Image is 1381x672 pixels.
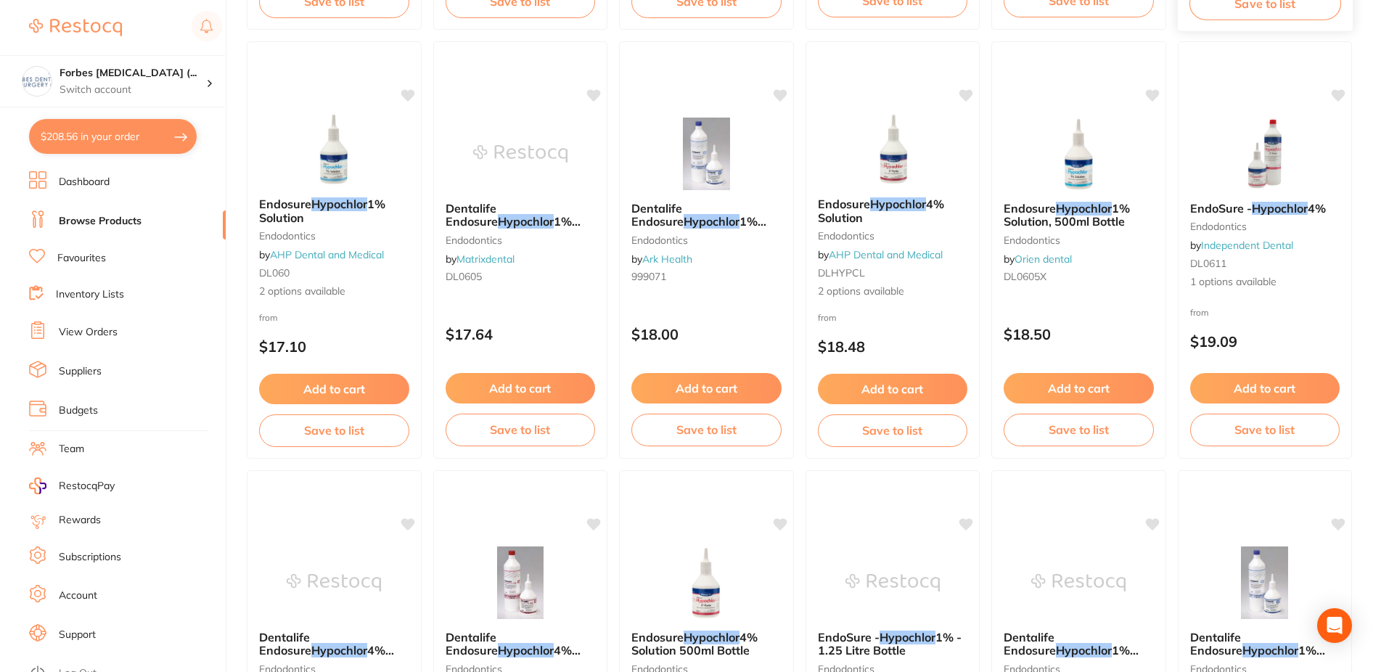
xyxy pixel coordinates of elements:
a: Inventory Lists [56,287,124,302]
span: Dentalife Endosure [1190,630,1242,657]
small: endodontics [1004,234,1154,246]
p: $19.09 [1190,333,1340,350]
img: Dentalife Endosure Hypochlor 1% 1.25L [1218,546,1312,619]
span: DL0605 [446,270,482,283]
img: Dentalife Endosure Hypochlor 4% 500ml [473,546,567,619]
b: Dentalife Endosure Hypochlor 1% 500ml [631,202,782,229]
span: 4% Solution [818,197,944,224]
span: by [818,248,943,261]
button: Save to list [446,414,596,446]
b: Endosure Hypochlor 1% Solution, 500ml Bottle [1004,202,1154,229]
em: Hypochlor [1056,201,1112,216]
span: 1% - 1.25 Litre Bottle [818,630,962,657]
img: Dentalife Endosure Hypochlor 4% Forte 500ml [287,546,381,619]
span: RestocqPay [59,479,115,493]
p: $17.64 [446,326,596,343]
span: DL0611 [1190,257,1226,270]
span: EndoSure - [1190,201,1252,216]
h4: Forbes Dental Surgery (DentalTown 6) [60,66,206,81]
button: Save to list [1190,414,1340,446]
a: Browse Products [59,214,142,229]
button: Add to cart [1190,373,1340,403]
b: Endosure Hypochlor 4% Solution [818,197,968,224]
a: Subscriptions [59,550,121,565]
button: $208.56 in your order [29,119,197,154]
a: Matrixdental [456,253,515,266]
a: Account [59,589,97,603]
span: EndoSure - [818,630,880,644]
a: View Orders [59,325,118,340]
p: $17.10 [259,338,409,355]
button: Save to list [631,414,782,446]
span: Dentalife Endosure [446,201,498,229]
span: 1% 500ml [446,214,581,242]
span: 2 options available [259,284,409,299]
b: Dentalife Endosure Hypochlor 4% 500ml [446,631,596,657]
button: Add to cart [1004,373,1154,403]
span: DL0605X [1004,270,1046,283]
span: by [1004,253,1072,266]
small: endodontics [818,230,968,242]
b: Dentalife Endosure Hypochlor 1% 1.25L [1190,631,1340,657]
span: 4% Solution 500ml Bottle [631,630,758,657]
div: Open Intercom Messenger [1317,608,1352,643]
span: 1% 500ml [631,214,766,242]
a: Orien dental [1015,253,1072,266]
em: Hypochlor [1252,201,1308,216]
a: Rewards [59,513,101,528]
em: Hypochlor [498,643,554,657]
img: Endosure Hypochlor 1% Solution [287,113,381,186]
small: endodontics [1190,221,1340,232]
span: by [1190,239,1293,252]
span: 4% 500ml [446,643,581,671]
small: endodontics [446,234,596,246]
button: Save to list [818,414,968,446]
button: Save to list [1004,414,1154,446]
span: DL060 [259,266,290,279]
span: 4% [1308,201,1326,216]
a: Ark Health [642,253,692,266]
b: Dentalife Endosure Hypochlor 4% Forte 500ml [259,631,409,657]
span: 1 options available [1190,275,1340,290]
em: Hypochlor [870,197,926,211]
span: by [446,253,515,266]
img: Forbes Dental Surgery (DentalTown 6) [22,67,52,96]
span: by [259,248,384,261]
em: Hypochlor [311,197,367,211]
span: Dentalife Endosure [259,630,311,657]
span: Endosure [631,630,684,644]
p: $18.48 [818,338,968,355]
b: Dentalife Endosure Hypochlor 1% 1.25-litre [1004,631,1154,657]
b: EndoSure - Hypochlor 1% - 1.25 Litre Bottle [818,631,968,657]
img: Endosure Hypochlor 4% Solution [845,113,940,186]
img: Dentalife Endosure Hypochlor 1% 500ml [659,118,753,190]
span: from [259,312,278,323]
span: 1% 1.25L [1190,643,1325,671]
em: Hypochlor [1242,643,1298,657]
button: Add to cart [446,373,596,403]
b: EndoSure - Hypochlor 4% [1190,202,1340,215]
button: Add to cart [259,374,409,404]
button: Save to list [259,414,409,446]
span: 1% Solution, 500ml Bottle [1004,201,1130,229]
img: EndoSure - Hypochlor 1% - 1.25 Litre Bottle [845,546,940,619]
img: RestocqPay [29,478,46,494]
em: Hypochlor [498,214,554,229]
img: Dentalife Endosure Hypochlor 1% 1.25-litre [1031,546,1126,619]
img: Endosure Hypochlor 1% Solution, 500ml Bottle [1031,118,1126,190]
span: 2 options available [818,284,968,299]
a: Restocq Logo [29,11,122,44]
em: Hypochlor [880,630,935,644]
a: Support [59,628,96,642]
span: Endosure [259,197,311,211]
em: Hypochlor [1056,643,1112,657]
a: AHP Dental and Medical [829,248,943,261]
a: RestocqPay [29,478,115,494]
span: Endosure [1004,201,1056,216]
a: Favourites [57,251,106,266]
img: EndoSure - Hypochlor 4% [1218,118,1312,190]
span: 4% Forte 500ml [259,643,394,671]
img: Restocq Logo [29,19,122,36]
p: $18.00 [631,326,782,343]
b: Endosure Hypochlor 1% Solution [259,197,409,224]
